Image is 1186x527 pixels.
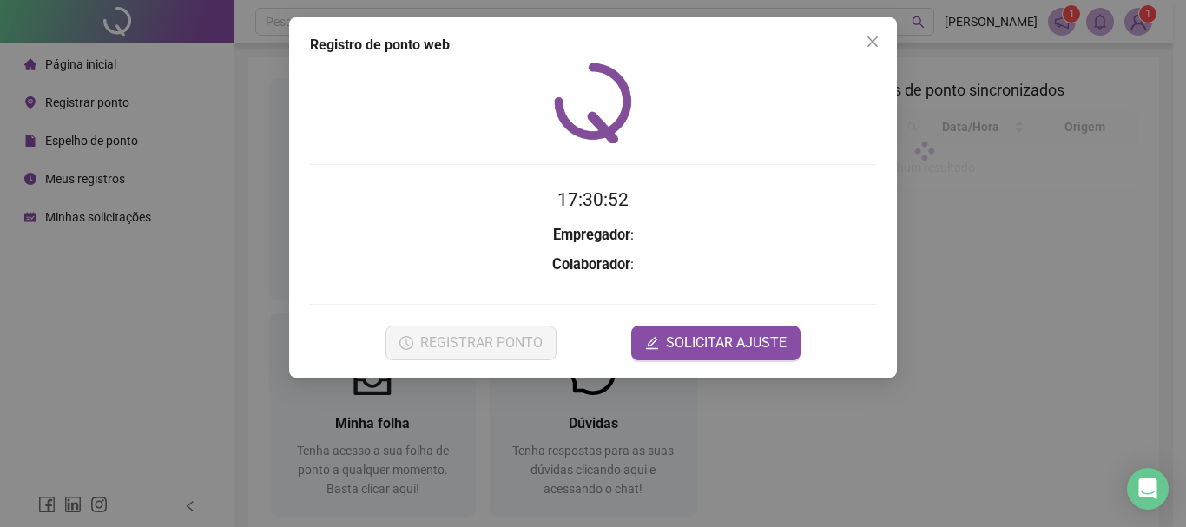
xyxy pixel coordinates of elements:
[631,326,801,360] button: editSOLICITAR AJUSTE
[310,35,876,56] div: Registro de ponto web
[554,63,632,143] img: QRPoint
[553,227,630,243] strong: Empregador
[666,333,787,353] span: SOLICITAR AJUSTE
[552,256,630,273] strong: Colaborador
[385,326,557,360] button: REGISTRAR PONTO
[1127,468,1169,510] div: Open Intercom Messenger
[557,189,629,210] time: 17:30:52
[310,254,876,276] h3: :
[866,35,880,49] span: close
[645,336,659,350] span: edit
[310,224,876,247] h3: :
[859,28,886,56] button: Close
